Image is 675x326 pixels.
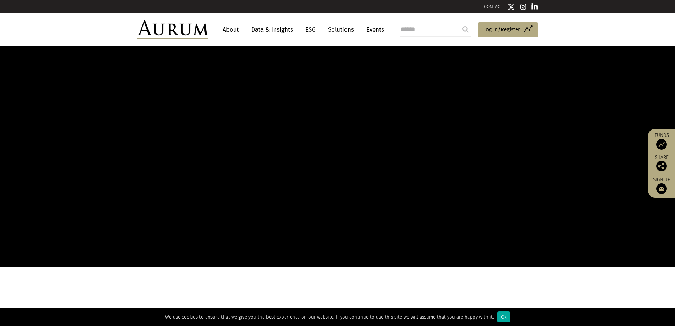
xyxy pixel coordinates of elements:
a: Events [363,23,384,36]
a: CONTACT [484,4,502,9]
a: Funds [652,132,671,150]
img: Sign up to our newsletter [656,183,667,194]
img: Share this post [656,161,667,171]
a: Data & Insights [248,23,297,36]
a: ESG [302,23,319,36]
img: Instagram icon [520,3,527,10]
img: Linkedin icon [531,3,538,10]
a: Solutions [325,23,358,36]
span: Log in/Register [483,25,520,34]
div: Share [652,155,671,171]
a: Log in/Register [478,22,538,37]
input: Submit [459,22,473,37]
a: Sign up [652,177,671,194]
img: Aurum [137,20,208,39]
a: About [219,23,242,36]
img: Twitter icon [508,3,515,10]
div: Ok [497,311,510,322]
img: Access Funds [656,139,667,150]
